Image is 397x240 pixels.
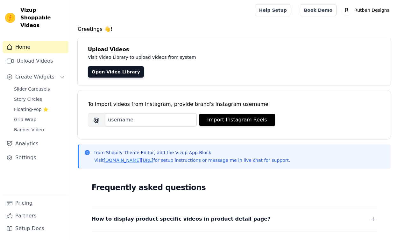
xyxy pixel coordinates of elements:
[14,116,36,123] span: Grid Wrap
[20,6,66,29] span: Vizup Shoppable Videos
[14,127,44,133] span: Banner Video
[3,222,68,235] a: Setup Docs
[14,96,42,102] span: Story Circles
[94,157,290,163] p: Visit for setup instructions or message me in live chat for support.
[88,53,373,61] p: Visit Video Library to upload videos from system
[88,113,105,127] span: @
[3,209,68,222] a: Partners
[3,197,68,209] a: Pricing
[10,115,68,124] a: Grid Wrap
[3,71,68,83] button: Create Widgets
[10,105,68,114] a: Floating-Pop ⭐
[94,149,290,156] p: from Shopify Theme Editor, add the Vizup App Block
[199,114,275,126] button: Import Instagram Reels
[78,25,391,33] h4: Greetings 👋!
[14,106,48,113] span: Floating-Pop ⭐
[105,113,197,127] input: username
[300,4,337,16] a: Book Demo
[3,137,68,150] a: Analytics
[3,55,68,67] a: Upload Videos
[5,13,15,23] img: Vizup
[14,86,50,92] span: Slider Carousels
[104,158,153,163] a: [DOMAIN_NAME][URL]
[92,181,377,194] h2: Frequently asked questions
[10,85,68,93] a: Slider Carousels
[92,215,271,223] span: How to display product specific videos in product detail page?
[352,4,392,16] p: Rutbah Designs
[88,46,380,53] h4: Upload Videos
[10,95,68,104] a: Story Circles
[92,215,377,223] button: How to display product specific videos in product detail page?
[88,100,380,108] div: To import videos from Instagram, provide brand's instagram username
[3,41,68,53] a: Home
[3,151,68,164] a: Settings
[10,125,68,134] a: Banner Video
[255,4,291,16] a: Help Setup
[342,4,392,16] button: R Rutbah Designs
[88,66,144,78] a: Open Video Library
[345,7,349,13] text: R
[15,73,54,81] span: Create Widgets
